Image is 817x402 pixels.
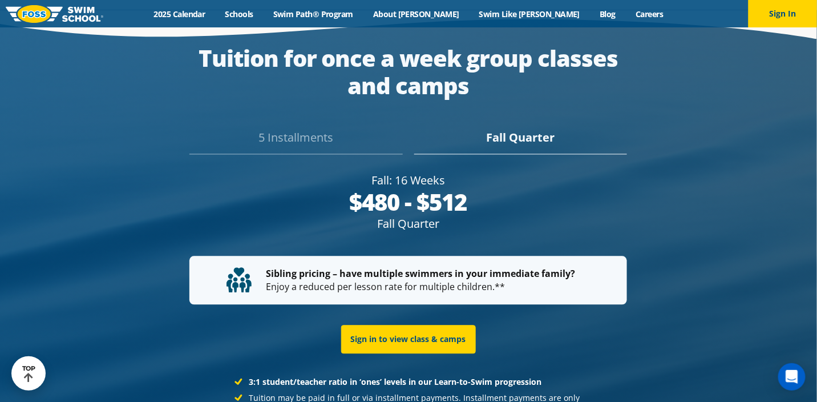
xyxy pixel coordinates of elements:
[215,9,263,19] a: Schools
[341,325,476,354] a: Sign in to view class & camps
[263,9,363,19] a: Swim Path® Program
[266,268,575,280] strong: Sibling pricing – have multiple swimmers in your immediate family?
[778,363,806,391] div: Open Intercom Messenger
[189,189,627,216] div: $480 - $512
[227,268,252,293] img: tuition-family-children.svg
[590,9,626,19] a: Blog
[6,5,103,23] img: FOSS Swim School Logo
[414,130,627,155] div: Fall Quarter
[227,268,590,294] p: Enjoy a reduced per lesson rate for multiple children.**
[189,45,627,100] div: Tuition for once a week group classes and camps
[469,9,590,19] a: Swim Like [PERSON_NAME]
[189,173,627,189] div: Fall: 16 Weeks
[144,9,215,19] a: 2025 Calendar
[363,9,470,19] a: About [PERSON_NAME]
[626,9,673,19] a: Careers
[189,216,627,232] div: Fall Quarter
[249,377,541,388] strong: 3:1 student/teacher ratio in ‘ones’ levels in our Learn-to-Swim progression
[22,365,35,383] div: TOP
[189,130,402,155] div: 5 Installments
